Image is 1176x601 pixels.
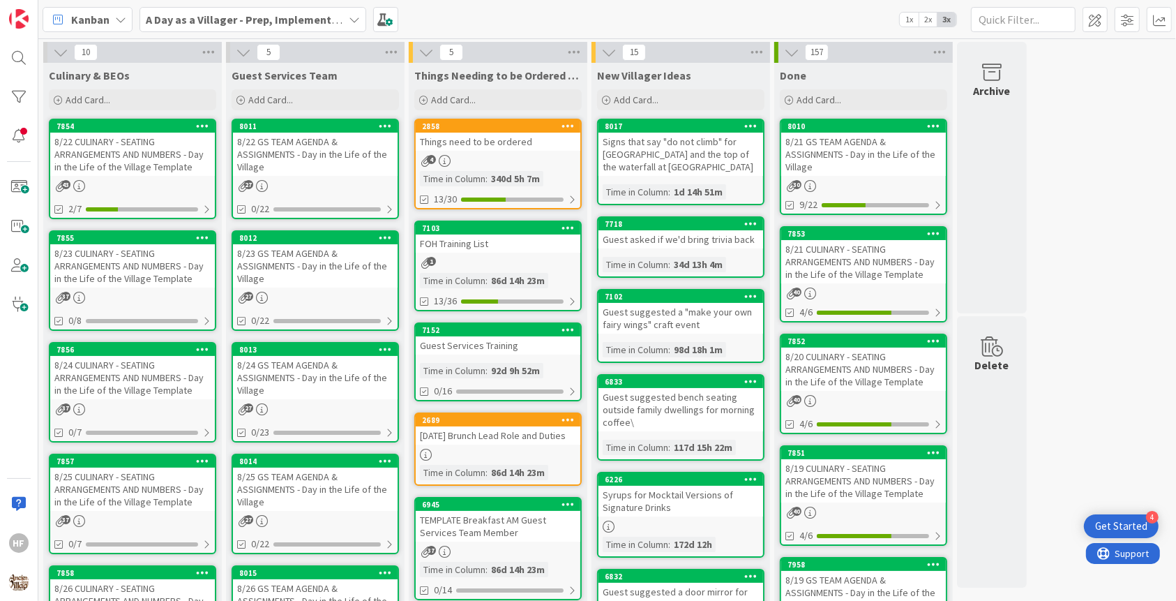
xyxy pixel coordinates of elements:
[668,537,670,552] span: :
[74,44,98,61] span: 10
[244,292,253,301] span: 27
[416,222,580,235] div: 7103
[244,515,253,524] span: 27
[792,180,801,189] span: 30
[239,345,398,355] div: 8013
[780,226,947,322] a: 78538/21 CULINARY - SEATING ARRANGEMENTS AND NUMBERS - Day in the Life of the Village Template4/6
[622,44,646,61] span: 15
[439,44,463,61] span: 5
[71,11,110,28] span: Kanban
[146,13,395,27] b: A Day as a Villager - Prep, Implement and Execute
[239,233,398,243] div: 8012
[61,180,70,189] span: 43
[597,472,764,558] a: 6226Syrups for Mocktail Versions of Signature DrinksTime in Column:172d 12h
[975,357,1009,373] div: Delete
[787,560,946,570] div: 7958
[416,120,580,133] div: 2858
[670,257,726,272] div: 34d 13h 4m
[414,497,582,600] a: 6945TEMPLATE Breakfast AM Guest Services Team MemberTime in Column:86d 14h 23m0/14
[239,121,398,131] div: 8011
[68,537,82,551] span: 0/7
[50,356,215,399] div: 8/24 CULINARY - SEATING ARRANGEMENTS AND NUMBERS - Day in the Life of the Village Template
[239,457,398,466] div: 8014
[598,473,763,486] div: 6226
[244,403,253,413] span: 27
[50,455,215,468] div: 7857
[781,459,946,503] div: 8/19 CULINARY - SEATING ARRANGEMENTS AND NUMBERS - Day in the Life of the Village Template
[598,376,763,388] div: 6833
[781,447,946,459] div: 7851
[50,343,215,399] div: 78568/24 CULINARY - SEATING ARRANGEMENTS AND NUMBERS - Day in the Life of the Village Template
[9,533,29,553] div: HF
[598,570,763,583] div: 6832
[488,465,548,480] div: 86d 14h 23m
[431,94,476,106] span: Add Card...
[598,388,763,431] div: Guest suggested bench seating outside family dwellings for morning coffee\
[414,221,582,311] a: 7103FOH Training ListTime in Column:86d 14h 23m13/36
[598,218,763,248] div: 7718Guest asked if we'd bring trivia back
[598,486,763,517] div: Syrups for Mocktail Versions of Signature Drinks
[233,133,398,176] div: 8/22 GS TEAM AGENDA & ASSIGNMENTS - Day in the Life of the Village
[420,465,485,480] div: Time in Column
[233,120,398,133] div: 8011
[1095,519,1147,533] div: Get Started
[251,425,269,440] span: 0/23
[233,343,398,356] div: 8013
[257,44,280,61] span: 5
[937,13,956,27] span: 3x
[420,363,485,378] div: Time in Column
[780,445,947,546] a: 78518/19 CULINARY - SEATING ARRANGEMENTS AND NUMBERS - Day in the Life of the Village Template4/6
[598,290,763,303] div: 7102
[416,498,580,542] div: 6945TEMPLATE Breakfast AM Guest Services Team Member
[427,155,436,164] span: 4
[781,558,946,571] div: 7958
[598,230,763,248] div: Guest asked if we'd bring trivia back
[50,244,215,288] div: 8/23 CULINARY - SEATING ARRANGEMENTS AND NUMBERS - Day in the Life of the Village Template
[781,348,946,391] div: 8/20 CULINARY - SEATING ARRANGEMENTS AND NUMBERS - Day in the Life of the Village Template
[668,184,670,200] span: :
[422,325,580,335] div: 7152
[598,133,763,176] div: Signs that say "do not climb" for [GEOGRAPHIC_DATA] and the top of the waterfall at [GEOGRAPHIC_D...
[50,120,215,133] div: 7854
[488,273,548,288] div: 86d 14h 23m
[485,562,488,577] span: :
[49,119,216,219] a: 78548/22 CULINARY - SEATING ARRANGEMENTS AND NUMBERS - Day in the Life of the Village Template2/7
[233,232,398,244] div: 8012
[414,68,582,82] span: Things Needing to be Ordered - PUT IN CARD, Don't make new card
[781,447,946,503] div: 78518/19 CULINARY - SEATING ARRANGEMENTS AND NUMBERS - Day in the Life of the Village Template
[605,475,763,484] div: 6226
[799,528,813,543] span: 4/6
[427,257,436,266] span: 1
[434,192,457,207] span: 13/30
[787,229,946,239] div: 7853
[56,233,215,243] div: 7855
[488,171,543,186] div: 340d 5h 7m
[49,68,130,82] span: Culinary & BEOs
[50,133,215,176] div: 8/22 CULINARY - SEATING ARRANGEMENTS AND NUMBERS - Day in the Life of the Village Template
[61,292,70,301] span: 37
[416,235,580,253] div: FOH Training List
[668,440,670,455] span: :
[485,273,488,288] span: :
[233,455,398,468] div: 8014
[598,120,763,176] div: 8017Signs that say "do not climb" for [GEOGRAPHIC_DATA] and the top of the waterfall at [GEOGRAPH...
[434,583,452,598] span: 0/14
[416,414,580,445] div: 2689[DATE] Brunch Lead Role and Duties
[422,500,580,510] div: 6945
[919,13,937,27] span: 2x
[485,171,488,186] span: :
[781,228,946,240] div: 7853
[61,403,70,413] span: 37
[233,567,398,579] div: 8015
[781,120,946,176] div: 80108/21 GS TEAM AGENDA & ASSIGNMENTS - Day in the Life of the Village
[50,120,215,176] div: 78548/22 CULINARY - SEATING ARRANGEMENTS AND NUMBERS - Day in the Life of the Village Template
[233,244,398,288] div: 8/23 GS TEAM AGENDA & ASSIGNMENTS - Day in the Life of the Village
[49,230,216,331] a: 78558/23 CULINARY - SEATING ARRANGEMENTS AND NUMBERS - Day in the Life of the Village Template0/8
[416,120,580,151] div: 2858Things need to be ordered
[805,44,829,61] span: 157
[56,457,215,466] div: 7857
[49,342,216,443] a: 78568/24 CULINARY - SEATING ARRANGEMENTS AND NUMBERS - Day in the Life of the Village Template0/7
[603,440,668,455] div: Time in Column
[488,562,548,577] div: 86d 14h 23m
[9,572,29,592] img: avatar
